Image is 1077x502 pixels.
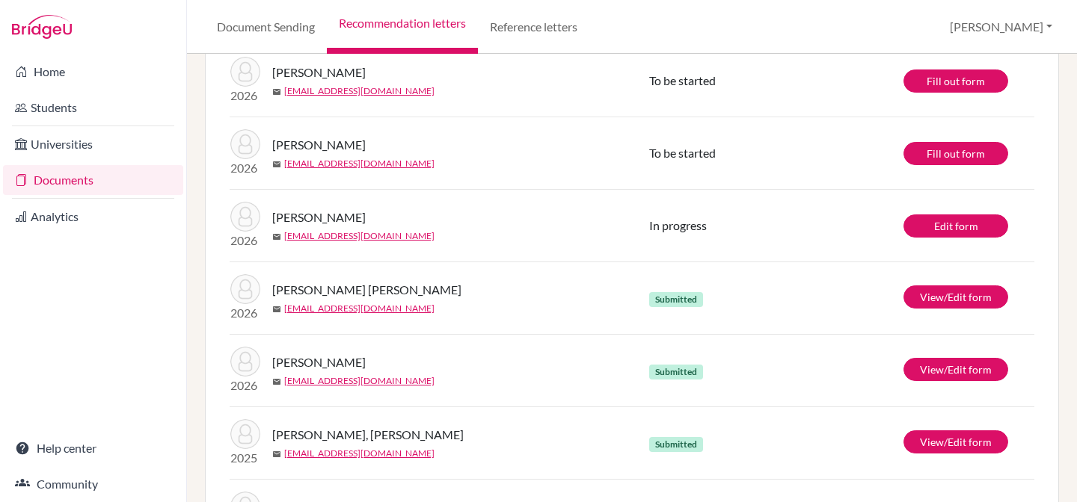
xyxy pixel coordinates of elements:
span: mail [272,87,281,96]
span: [PERSON_NAME] [272,63,366,81]
span: [PERSON_NAME] [272,208,366,226]
p: 2026 [230,159,260,177]
p: 2026 [230,304,260,322]
span: mail [272,450,281,459]
img: Chuděj, Tobiáš [230,57,260,87]
img: Cheong, Jin Xuan Charlene [230,274,260,304]
img: Bae, Yvonne [230,347,260,376]
button: [PERSON_NAME] [943,13,1059,41]
a: Students [3,93,183,123]
a: Documents [3,165,183,195]
span: [PERSON_NAME], [PERSON_NAME] [272,426,464,444]
a: Community [3,469,183,499]
span: To be started [649,146,716,160]
span: To be started [649,73,716,87]
span: mail [272,160,281,169]
img: Topp, Julian [230,129,260,159]
p: 2026 [230,376,260,394]
span: Submitted [649,365,703,379]
a: Analytics [3,202,183,232]
a: Help center [3,433,183,463]
span: mail [272,232,281,241]
a: Home [3,57,183,87]
p: 2026 [230,87,260,105]
img: Chuděj, Tobiáš [230,202,260,232]
span: Submitted [649,437,703,452]
span: [PERSON_NAME] [PERSON_NAME] [272,281,461,299]
a: [EMAIL_ADDRESS][DOMAIN_NAME] [284,84,435,98]
p: 2025 [230,449,260,467]
a: View/Edit form [903,430,1008,453]
a: [EMAIL_ADDRESS][DOMAIN_NAME] [284,302,435,315]
a: [EMAIL_ADDRESS][DOMAIN_NAME] [284,157,435,170]
span: [PERSON_NAME] [272,353,366,371]
a: [EMAIL_ADDRESS][DOMAIN_NAME] [284,374,435,388]
a: Universities [3,129,183,159]
a: View/Edit form [903,358,1008,381]
a: Fill out form [903,142,1008,165]
span: Submitted [649,292,703,307]
a: Fill out form [903,69,1008,93]
img: Chung, Hyunseul [230,419,260,449]
p: 2026 [230,232,260,250]
a: Edit form [903,214,1008,238]
span: [PERSON_NAME] [272,136,366,154]
a: View/Edit form [903,285,1008,309]
span: In progress [649,218,707,232]
a: [EMAIL_ADDRESS][DOMAIN_NAME] [284,447,435,460]
span: mail [272,377,281,386]
span: mail [272,305,281,314]
a: [EMAIL_ADDRESS][DOMAIN_NAME] [284,229,435,243]
img: Bridge-U [12,15,72,39]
